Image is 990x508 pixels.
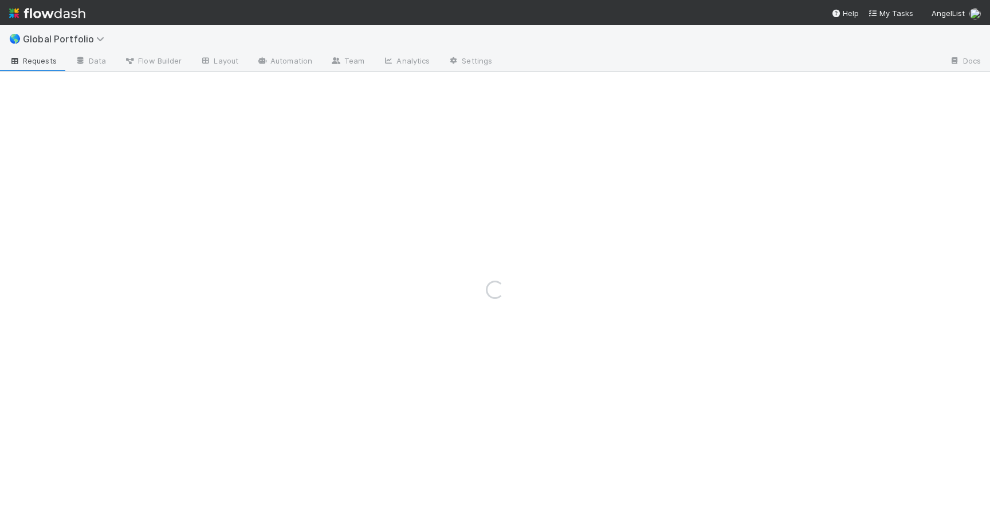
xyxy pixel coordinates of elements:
span: Flow Builder [124,55,182,66]
a: Team [321,53,374,71]
a: Docs [940,53,990,71]
a: Settings [439,53,501,71]
a: Flow Builder [115,53,191,71]
span: Requests [9,55,57,66]
span: AngelList [932,9,965,18]
span: Global Portfolio [23,33,110,45]
div: Help [831,7,859,19]
a: My Tasks [868,7,913,19]
a: Layout [191,53,247,71]
img: logo-inverted-e16ddd16eac7371096b0.svg [9,3,85,23]
img: avatar_e0ab5a02-4425-4644-8eca-231d5bcccdf4.png [969,8,981,19]
span: My Tasks [868,9,913,18]
a: Automation [247,53,321,71]
span: 🌎 [9,34,21,44]
a: Analytics [374,53,439,71]
a: Data [66,53,115,71]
